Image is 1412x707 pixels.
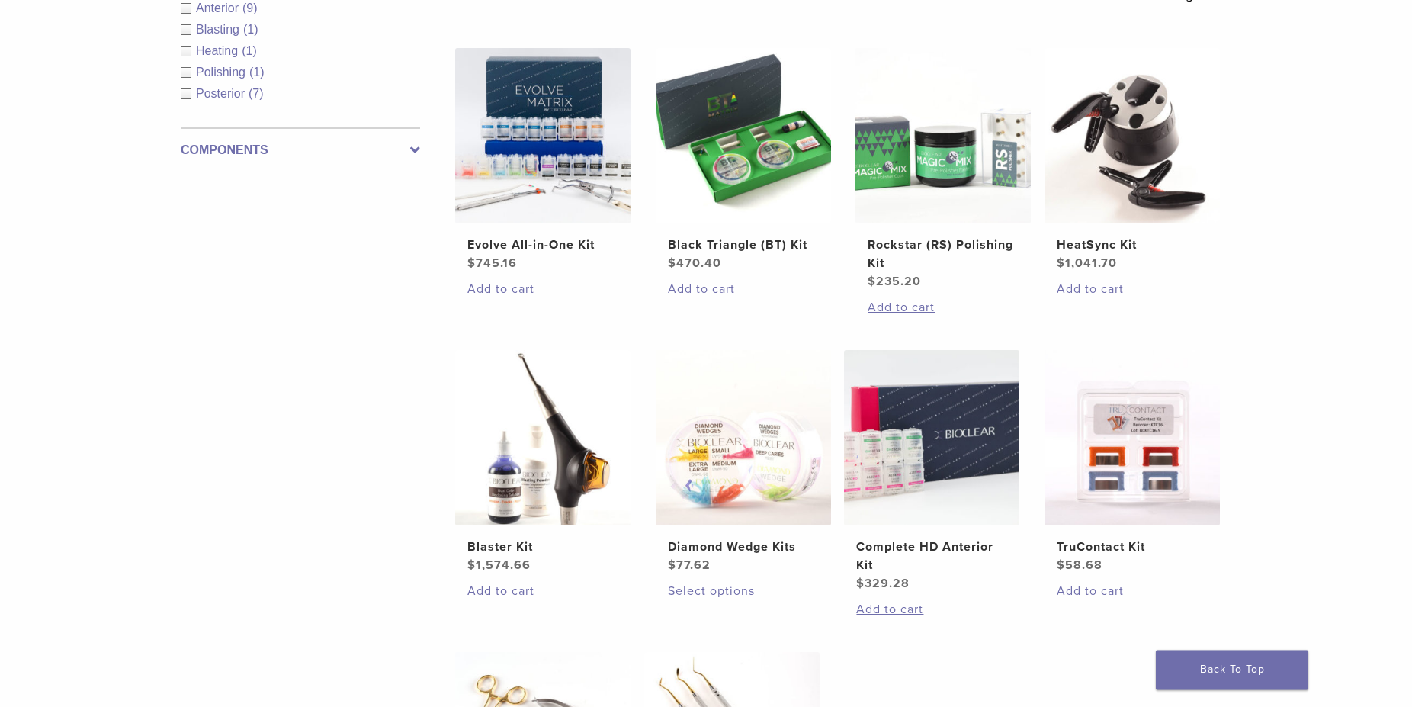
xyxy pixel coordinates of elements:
span: $ [668,558,676,573]
label: Components [181,141,420,159]
a: HeatSync KitHeatSync Kit $1,041.70 [1044,48,1221,272]
h2: HeatSync Kit [1057,236,1208,254]
span: Heating [196,44,242,57]
a: Complete HD Anterior KitComplete HD Anterior Kit $329.28 [843,350,1021,593]
h2: Rockstar (RS) Polishing Kit [868,236,1019,272]
bdi: 745.16 [467,255,517,271]
a: Back To Top [1156,650,1308,689]
h2: Diamond Wedge Kits [668,538,819,556]
span: $ [856,576,865,591]
bdi: 1,041.70 [1057,255,1117,271]
bdi: 470.40 [668,255,721,271]
a: Diamond Wedge KitsDiamond Wedge Kits $77.62 [655,350,833,574]
img: Black Triangle (BT) Kit [656,48,831,223]
a: Add to cart: “Black Triangle (BT) Kit” [668,280,819,298]
span: (1) [249,66,265,79]
img: Blaster Kit [455,350,631,525]
bdi: 235.20 [868,274,921,289]
a: Blaster KitBlaster Kit $1,574.66 [454,350,632,574]
span: (9) [242,2,258,14]
bdi: 77.62 [668,558,711,573]
a: Add to cart: “Evolve All-in-One Kit” [467,280,618,298]
h2: Black Triangle (BT) Kit [668,236,819,254]
a: Add to cart: “Rockstar (RS) Polishing Kit” [868,298,1019,317]
img: Diamond Wedge Kits [656,350,831,525]
img: Complete HD Anterior Kit [844,350,1019,525]
a: Add to cart: “TruContact Kit” [1057,582,1208,600]
span: Polishing [196,66,249,79]
img: TruContact Kit [1045,350,1220,525]
span: Posterior [196,87,249,100]
a: Black Triangle (BT) KitBlack Triangle (BT) Kit $470.40 [655,48,833,272]
a: Add to cart: “Complete HD Anterior Kit” [856,600,1007,619]
h2: Evolve All-in-One Kit [467,236,618,254]
bdi: 329.28 [856,576,910,591]
a: Add to cart: “Blaster Kit” [467,582,618,600]
a: Add to cart: “HeatSync Kit” [1057,280,1208,298]
img: HeatSync Kit [1045,48,1220,223]
img: Evolve All-in-One Kit [455,48,631,223]
a: Select options for “Diamond Wedge Kits” [668,582,819,600]
span: $ [1057,558,1065,573]
span: (1) [243,23,258,36]
span: $ [467,255,476,271]
bdi: 1,574.66 [467,558,531,573]
span: $ [1057,255,1065,271]
bdi: 58.68 [1057,558,1102,573]
img: Rockstar (RS) Polishing Kit [855,48,1031,223]
h2: Blaster Kit [467,538,618,556]
span: (7) [249,87,264,100]
span: $ [467,558,476,573]
span: Blasting [196,23,243,36]
span: Anterior [196,2,242,14]
h2: TruContact Kit [1057,538,1208,556]
span: $ [868,274,876,289]
a: Evolve All-in-One KitEvolve All-in-One Kit $745.16 [454,48,632,272]
a: Rockstar (RS) Polishing KitRockstar (RS) Polishing Kit $235.20 [855,48,1032,291]
span: $ [668,255,676,271]
h2: Complete HD Anterior Kit [856,538,1007,574]
a: TruContact KitTruContact Kit $58.68 [1044,350,1221,574]
span: (1) [242,44,257,57]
